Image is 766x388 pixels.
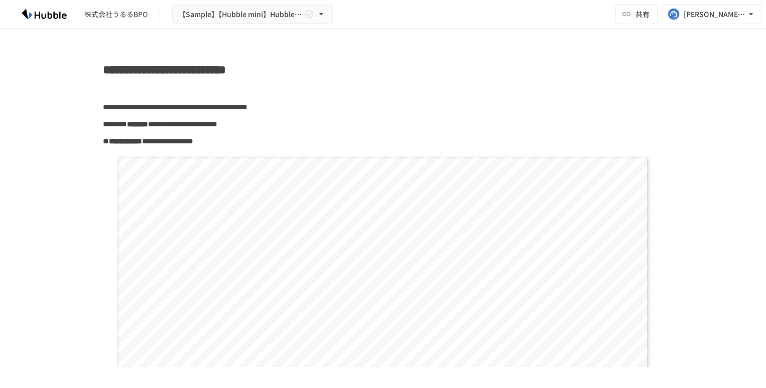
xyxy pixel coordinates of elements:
div: 株式会社うるるBPO [84,9,148,20]
img: HzDRNkGCf7KYO4GfwKnzITak6oVsp5RHeZBEM1dQFiQ [12,6,76,22]
button: 【Sample】【Hubble mini】Hubble×企業名 オンボーディングプロジェクト [172,5,333,24]
button: 共有 [615,4,658,24]
button: [PERSON_NAME][EMAIL_ADDRESS][PERSON_NAME][DOMAIN_NAME] [662,4,762,24]
span: 【Sample】【Hubble mini】Hubble×企業名 オンボーディングプロジェクト [179,8,302,21]
span: 共有 [635,9,650,20]
div: [PERSON_NAME][EMAIL_ADDRESS][PERSON_NAME][DOMAIN_NAME] [684,8,746,21]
